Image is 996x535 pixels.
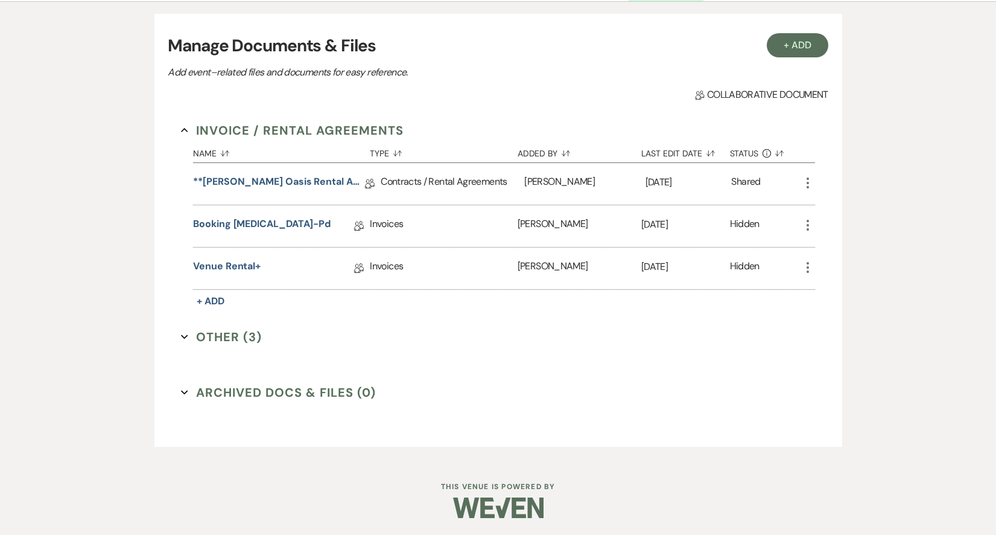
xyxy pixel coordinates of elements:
button: Invoice / Rental Agreements [181,121,404,139]
span: Status [730,149,759,158]
p: [DATE] [645,175,732,190]
button: Added By [518,139,641,162]
a: **[PERSON_NAME] Oasis Rental Agreement** [193,175,365,193]
div: Hidden [730,217,760,235]
span: Collaborative document [695,88,828,102]
button: Archived Docs & Files (0) [181,383,376,402]
div: [PERSON_NAME] [518,248,641,289]
p: [DATE] [641,217,730,232]
button: Last Edit Date [641,139,730,162]
a: Booking [MEDICAL_DATA]-pd [193,217,331,235]
div: Invoices [370,248,517,289]
h3: Manage Documents & Files [168,33,828,59]
button: Name [193,139,370,162]
button: Other (3) [181,328,262,346]
div: Shared [731,175,760,193]
a: Venue Rental+ [193,259,261,278]
p: Add event–related files and documents for easy reference. [168,65,590,80]
p: [DATE] [641,259,730,275]
button: Status [730,139,801,162]
button: + Add [767,33,828,57]
span: + Add [197,295,224,307]
div: [PERSON_NAME] [518,205,641,247]
div: Hidden [730,259,760,278]
button: Type [370,139,517,162]
button: + Add [193,293,228,310]
img: Weven Logo [453,487,544,529]
div: Contracts / Rental Agreements [381,163,524,205]
div: [PERSON_NAME] [524,163,645,205]
div: Invoices [370,205,517,247]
